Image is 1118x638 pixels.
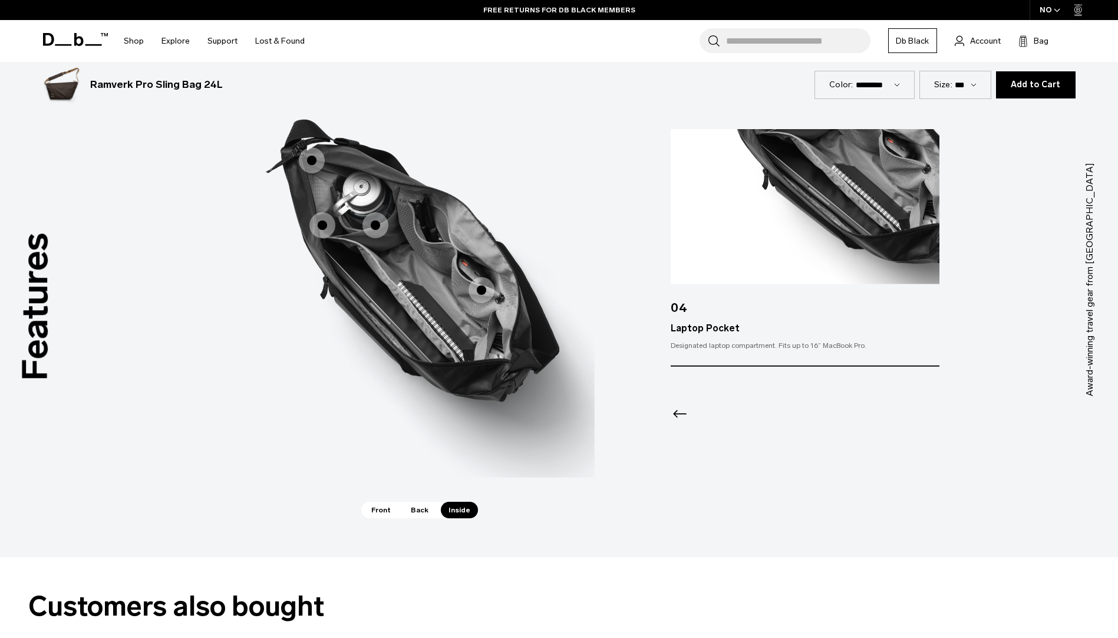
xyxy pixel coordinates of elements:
a: Support [207,20,238,62]
span: Inside [441,502,478,518]
button: Add to Cart [996,71,1076,98]
div: 04 [671,284,939,322]
h2: Customers also bought [28,586,1090,627]
div: Laptop Pocket [671,321,939,336]
div: Designated laptop compartment. Fits up to 16” MacBook Pro. [671,340,939,351]
span: Account [970,35,1001,47]
img: Ramverk Pro Sling Bag 24L Espresso [43,66,81,104]
a: Lost & Found [255,20,305,62]
div: 3 / 3 [241,46,595,496]
label: Size: [934,78,952,91]
h3: Ramverk Pro Sling Bag 24L [90,77,223,93]
label: Color: [829,78,853,91]
a: Explore [161,20,190,62]
span: Back [403,502,436,518]
a: Shop [124,20,144,62]
a: FREE RETURNS FOR DB BLACK MEMBERS [483,5,635,15]
a: Account [955,34,1001,48]
h3: Features [8,232,62,380]
span: Bag [1034,35,1048,47]
div: Previous slide [671,404,687,430]
button: Bag [1018,34,1048,48]
nav: Main Navigation [115,20,314,62]
span: Front [364,502,398,518]
span: Add to Cart [1011,80,1061,90]
a: Db Black [888,28,937,53]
